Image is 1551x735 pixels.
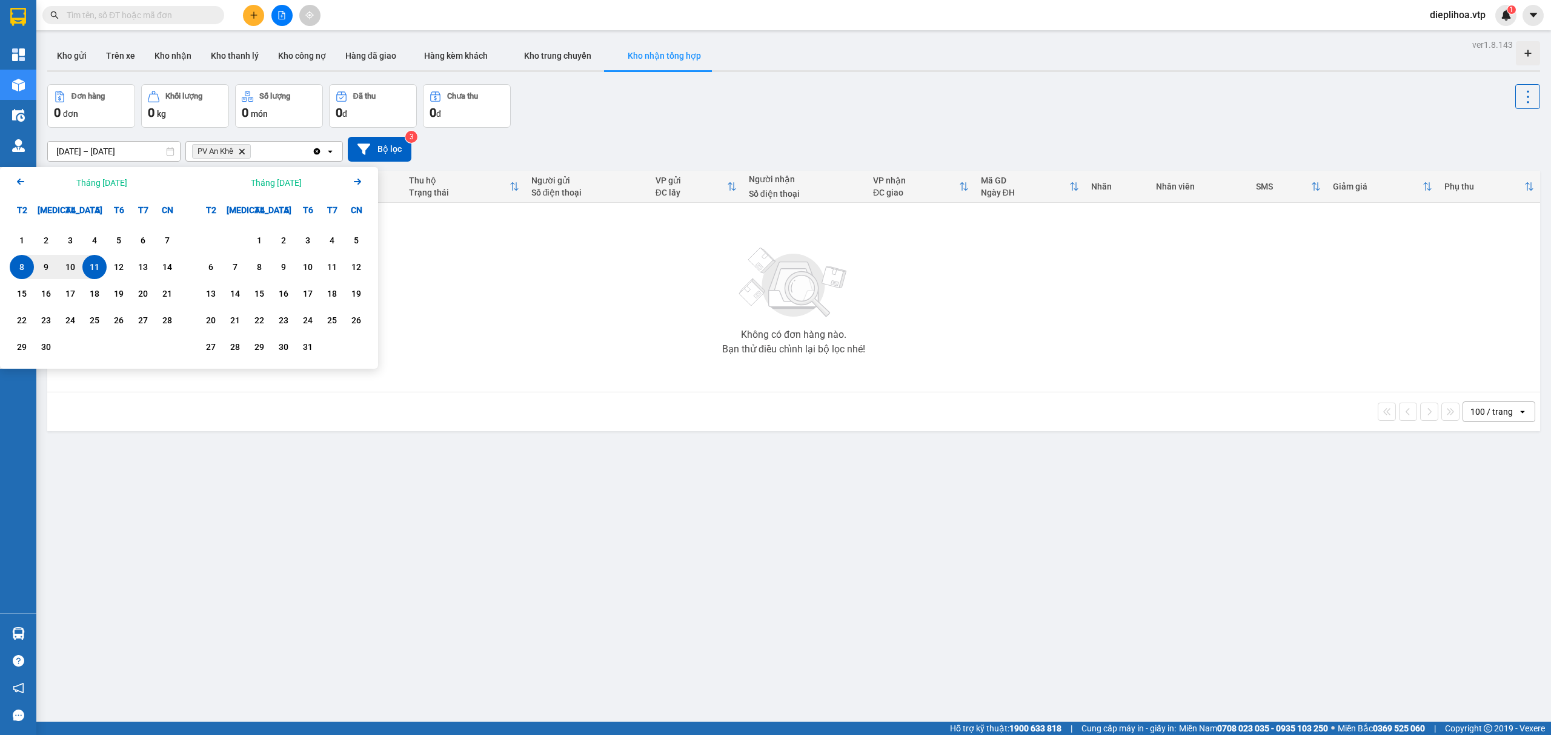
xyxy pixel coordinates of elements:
[202,286,219,301] div: 13
[86,233,103,248] div: 4
[628,51,701,61] span: Kho nhận tổng hợp
[324,286,340,301] div: 18
[71,92,105,101] div: Đơn hàng
[242,105,248,120] span: 0
[299,313,316,328] div: 24
[296,335,320,359] div: Choose Thứ Sáu, tháng 10 31 2025. It's available.
[155,228,179,252] div: Choose Chủ Nhật, tháng 09 7 2025. It's available.
[86,260,103,274] div: 11
[1528,10,1539,21] span: caret-down
[201,41,268,70] button: Kho thanh lý
[82,228,107,252] div: Choose Thứ Năm, tháng 09 4 2025. It's available.
[192,144,251,159] span: PV An Khê, close by backspace
[253,145,254,157] input: Selected PV An Khê.
[1484,724,1492,733] span: copyright
[10,8,26,26] img: logo-vxr
[251,260,268,274] div: 8
[86,286,103,301] div: 18
[247,255,271,279] div: Choose Thứ Tư, tháng 10 8 2025. It's available.
[96,41,145,70] button: Trên xe
[107,198,131,222] div: T6
[67,8,210,22] input: Tìm tên, số ĐT hoặc mã đơn
[344,282,368,306] div: Choose Chủ Nhật, tháng 10 19 2025. It's available.
[409,188,510,197] div: Trạng thái
[348,233,365,248] div: 5
[1444,182,1524,191] div: Phụ thu
[247,198,271,222] div: T4
[12,139,25,152] img: warehouse-icon
[12,109,25,122] img: warehouse-icon
[275,286,292,301] div: 16
[223,282,247,306] div: Choose Thứ Ba, tháng 10 14 2025. It's available.
[157,109,166,119] span: kg
[251,109,268,119] span: món
[741,330,846,340] div: Không có đơn hàng nào.
[296,198,320,222] div: T6
[223,198,247,222] div: [MEDICAL_DATA]
[10,255,34,279] div: Selected start date. Thứ Hai, tháng 09 8 2025. It's available.
[1507,5,1516,14] sup: 1
[1081,722,1176,735] span: Cung cấp máy in - giấy in:
[107,255,131,279] div: Choose Thứ Sáu, tháng 09 12 2025. It's available.
[243,5,264,26] button: plus
[649,171,743,203] th: Toggle SortBy
[299,233,316,248] div: 3
[13,286,30,301] div: 15
[107,282,131,306] div: Choose Thứ Sáu, tháng 09 19 2025. It's available.
[344,308,368,332] div: Choose Chủ Nhật, tháng 10 26 2025. It's available.
[950,722,1061,735] span: Hỗ trợ kỹ thuật:
[1156,182,1244,191] div: Nhân viên
[135,233,151,248] div: 6
[159,233,176,248] div: 7
[1373,723,1425,733] strong: 0369 525 060
[1434,722,1436,735] span: |
[202,340,219,354] div: 27
[251,233,268,248] div: 1
[275,340,292,354] div: 30
[10,282,34,306] div: Choose Thứ Hai, tháng 09 15 2025. It's available.
[148,105,154,120] span: 0
[873,176,959,185] div: VP nhận
[1420,7,1495,22] span: dieplihoa.vtp
[251,313,268,328] div: 22
[13,710,24,721] span: message
[38,286,55,301] div: 16
[656,176,727,185] div: VP gửi
[656,188,727,197] div: ĐC lấy
[299,286,316,301] div: 17
[47,84,135,128] button: Đơn hàng0đơn
[62,313,79,328] div: 24
[305,11,314,19] span: aim
[259,92,290,101] div: Số lượng
[155,282,179,306] div: Choose Chủ Nhật, tháng 09 21 2025. It's available.
[48,142,180,161] input: Select a date range.
[324,260,340,274] div: 11
[34,228,58,252] div: Choose Thứ Ba, tháng 09 2 2025. It's available.
[325,147,335,156] svg: open
[76,177,127,189] div: Tháng [DATE]
[58,308,82,332] div: Choose Thứ Tư, tháng 09 24 2025. It's available.
[54,105,61,120] span: 0
[873,188,959,197] div: ĐC giao
[1472,38,1513,51] div: ver 1.8.143
[38,260,55,274] div: 9
[131,308,155,332] div: Choose Thứ Bảy, tháng 09 27 2025. It's available.
[38,340,55,354] div: 30
[131,255,155,279] div: Choose Thứ Bảy, tháng 09 13 2025. It's available.
[12,627,25,640] img: warehouse-icon
[275,260,292,274] div: 9
[353,92,376,101] div: Đã thu
[223,308,247,332] div: Choose Thứ Ba, tháng 10 21 2025. It's available.
[320,198,344,222] div: T7
[981,176,1069,185] div: Mã GD
[299,5,320,26] button: aim
[131,198,155,222] div: T7
[1518,407,1527,417] svg: open
[296,255,320,279] div: Choose Thứ Sáu, tháng 10 10 2025. It's available.
[981,188,1069,197] div: Ngày ĐH
[320,308,344,332] div: Choose Thứ Bảy, tháng 10 25 2025. It's available.
[403,171,525,203] th: Toggle SortBy
[975,171,1085,203] th: Toggle SortBy
[296,282,320,306] div: Choose Thứ Sáu, tháng 10 17 2025. It's available.
[82,282,107,306] div: Choose Thứ Năm, tháng 09 18 2025. It's available.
